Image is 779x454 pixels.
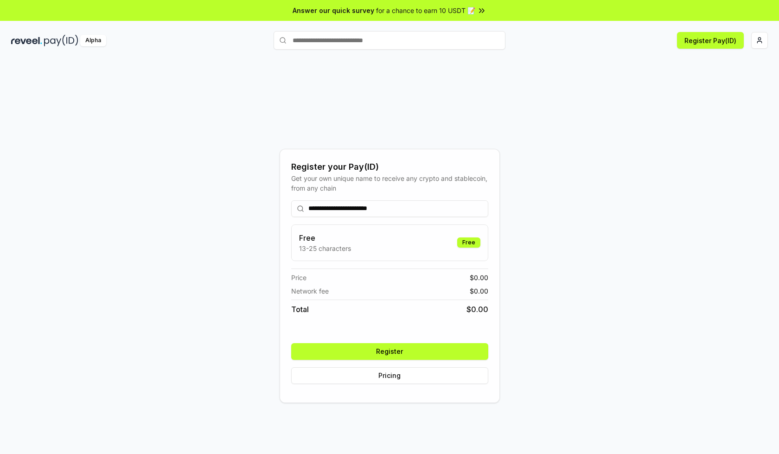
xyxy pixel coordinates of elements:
div: Get your own unique name to receive any crypto and stablecoin, from any chain [291,173,488,193]
img: pay_id [44,35,78,46]
span: Network fee [291,286,329,296]
span: $ 0.00 [470,273,488,282]
span: Price [291,273,306,282]
div: Alpha [80,35,106,46]
h3: Free [299,232,351,243]
span: $ 0.00 [470,286,488,296]
span: for a chance to earn 10 USDT 📝 [376,6,475,15]
span: Answer our quick survey [293,6,374,15]
button: Register [291,343,488,360]
img: reveel_dark [11,35,42,46]
div: Free [457,237,480,248]
button: Register Pay(ID) [677,32,744,49]
div: Register your Pay(ID) [291,160,488,173]
span: Total [291,304,309,315]
button: Pricing [291,367,488,384]
span: $ 0.00 [466,304,488,315]
p: 13-25 characters [299,243,351,253]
